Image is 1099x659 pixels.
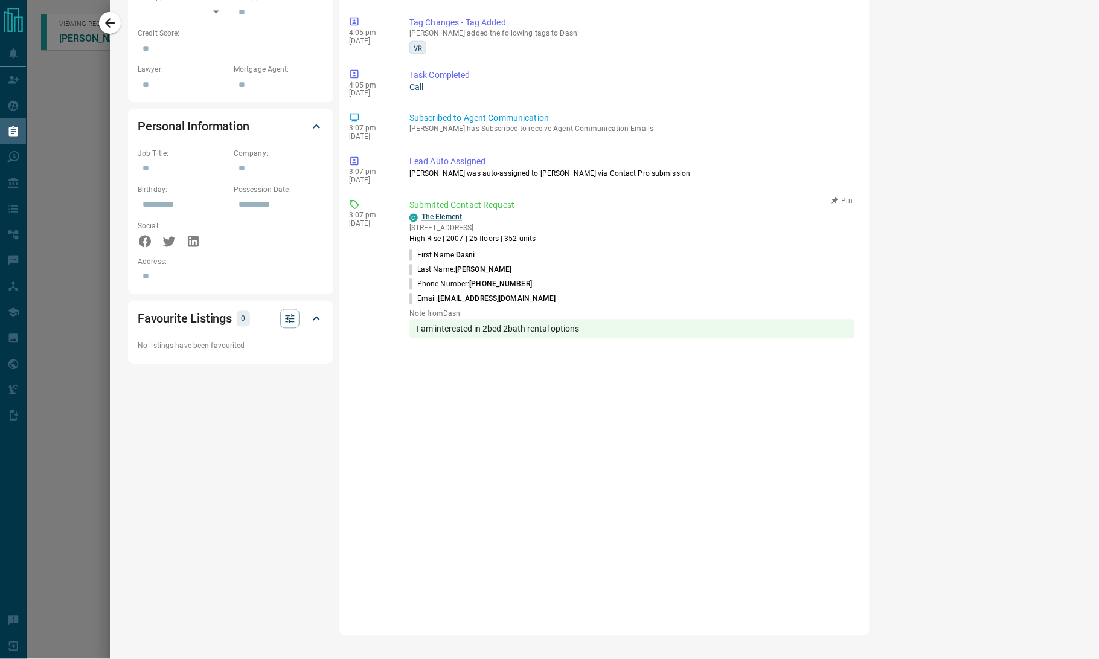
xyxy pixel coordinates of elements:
[349,124,391,133] p: 3:07 pm
[409,112,855,125] p: Subscribed to Agent Communication
[414,42,422,54] span: VR
[138,257,324,268] p: Address:
[349,89,391,98] p: [DATE]
[349,133,391,141] p: [DATE]
[409,250,475,261] p: First Name:
[138,309,232,329] h2: Favourite Listings
[138,28,324,39] p: Credit Score:
[409,320,855,339] div: I am interested in 2bed 2bath rental options
[138,221,228,232] p: Social:
[138,149,228,159] p: Job Title:
[409,310,855,318] p: Note from Dasni
[234,185,324,196] p: Possession Date:
[469,280,532,289] span: [PHONE_NUMBER]
[138,117,249,137] h2: Personal Information
[409,279,532,290] p: Phone Number:
[409,125,855,133] p: [PERSON_NAME] has Subscribed to receive Agent Communication Emails
[455,266,511,274] span: [PERSON_NAME]
[138,185,228,196] p: Birthday:
[409,82,855,94] p: Call
[409,29,855,37] p: [PERSON_NAME] added the following tags to Dasni
[138,304,324,333] div: Favourite Listings0
[409,199,855,212] p: Submitted Contact Request
[409,234,536,245] p: High-Rise | 2007 | 25 floors | 352 units
[349,168,391,176] p: 3:07 pm
[349,81,391,89] p: 4:05 pm
[234,64,324,75] p: Mortgage Agent:
[456,251,475,260] span: Dasni
[138,64,228,75] p: Lawyer:
[409,223,536,234] p: [STREET_ADDRESS]
[409,169,855,179] p: [PERSON_NAME] was auto-assigned to [PERSON_NAME] via Contact Pro submission
[349,37,391,45] p: [DATE]
[409,156,855,169] p: Lead Auto Assigned
[234,149,324,159] p: Company:
[421,213,462,222] a: The Element
[409,294,556,304] p: Email:
[438,295,556,303] span: [EMAIL_ADDRESS][DOMAIN_NAME]
[240,312,246,326] p: 0
[349,211,391,220] p: 3:07 pm
[409,16,855,29] p: Tag Changes - Tag Added
[409,69,855,82] p: Task Completed
[349,28,391,37] p: 4:05 pm
[349,220,391,228] p: [DATE]
[138,112,324,141] div: Personal Information
[409,265,512,275] p: Last Name:
[825,196,860,207] button: Pin
[409,214,418,222] div: condos.ca
[138,341,324,352] p: No listings have been favourited
[349,176,391,185] p: [DATE]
